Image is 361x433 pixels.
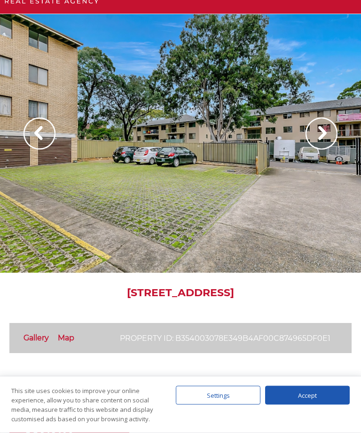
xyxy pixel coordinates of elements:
div: Accept [265,386,350,405]
img: Arrow slider [306,118,337,150]
a: Map [58,334,74,343]
a: Gallery [24,334,49,343]
p: Property ID: b354003078e349b4af00c874965df0e1 [120,333,330,345]
h1: [STREET_ADDRESS] [9,287,352,299]
div: Settings [176,386,260,405]
img: Arrow slider [24,118,55,150]
div: This site uses cookies to improve your online experience, allow you to share content on social me... [11,386,157,424]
